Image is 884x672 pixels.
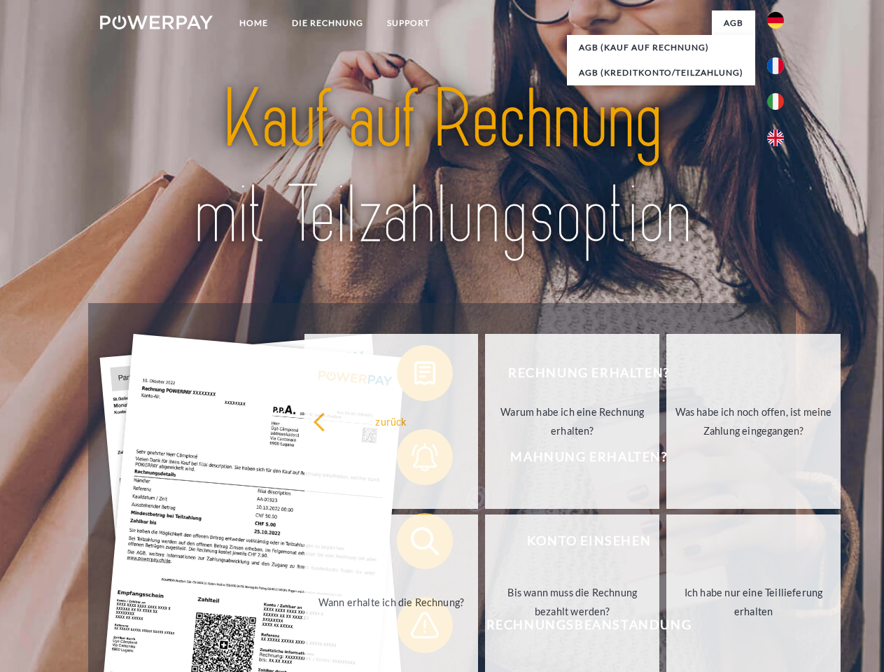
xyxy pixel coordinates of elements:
img: it [767,93,784,110]
div: Wann erhalte ich die Rechnung? [313,592,470,611]
img: en [767,129,784,146]
a: agb [712,10,755,36]
div: zurück [313,412,470,430]
a: Was habe ich noch offen, ist meine Zahlung eingegangen? [666,334,841,509]
a: Home [227,10,280,36]
a: DIE RECHNUNG [280,10,375,36]
a: AGB (Kreditkonto/Teilzahlung) [567,60,755,85]
div: Ich habe nur eine Teillieferung erhalten [675,583,832,621]
div: Warum habe ich eine Rechnung erhalten? [493,402,651,440]
div: Was habe ich noch offen, ist meine Zahlung eingegangen? [675,402,832,440]
div: Bis wann muss die Rechnung bezahlt werden? [493,583,651,621]
a: SUPPORT [375,10,442,36]
a: AGB (Kauf auf Rechnung) [567,35,755,60]
img: title-powerpay_de.svg [134,67,750,268]
img: fr [767,57,784,74]
img: de [767,12,784,29]
img: logo-powerpay-white.svg [100,15,213,29]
